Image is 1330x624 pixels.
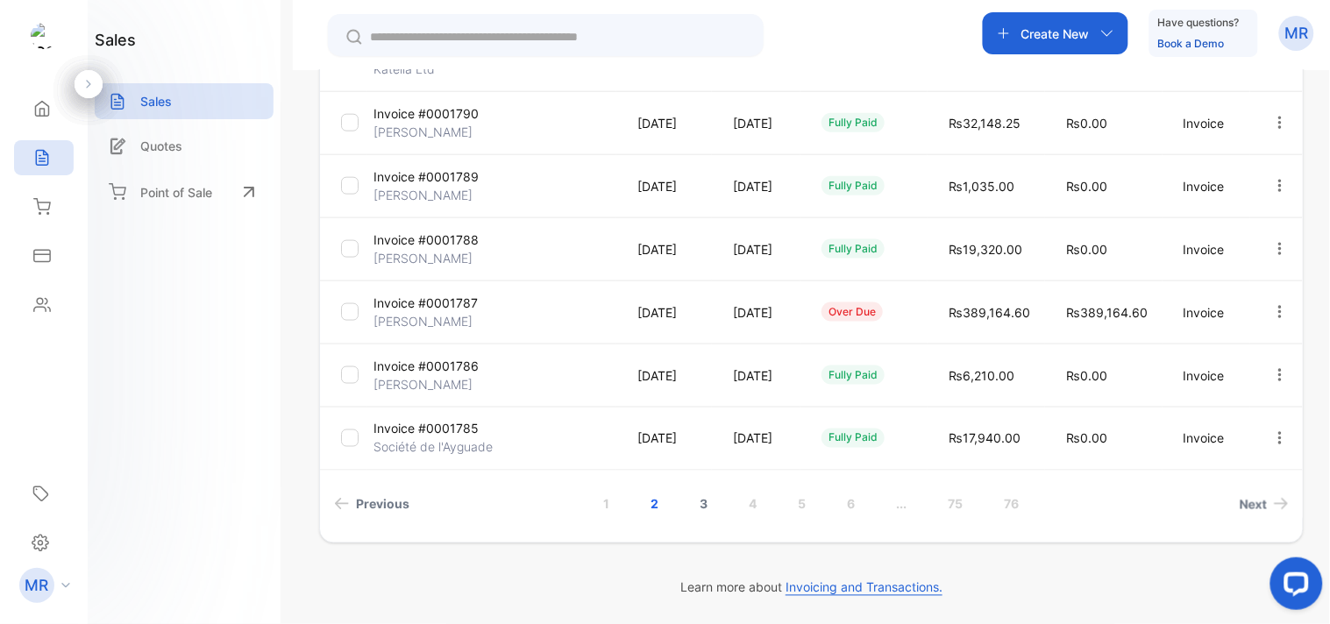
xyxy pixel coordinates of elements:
a: Page 1 [583,488,631,521]
h1: sales [95,28,136,52]
p: Société de l'Ayguade [373,438,493,457]
p: [PERSON_NAME] [373,186,473,204]
a: Page 6 [827,488,877,521]
a: Next page [1233,488,1296,521]
p: Invoice #0001790 [373,104,479,123]
span: ₨0.00 [1066,368,1107,383]
div: fully paid [821,429,885,448]
p: Invoice #0001789 [373,167,479,186]
a: Page 76 [984,488,1041,521]
p: MR [25,574,49,597]
span: ₨389,164.60 [949,305,1030,320]
p: [DATE] [733,114,786,132]
p: [DATE] [637,240,697,259]
div: fully paid [821,239,885,259]
a: Previous page [327,488,416,521]
span: Next [1240,495,1267,514]
p: [DATE] [637,114,697,132]
p: [PERSON_NAME] [373,375,473,394]
p: [PERSON_NAME] [373,312,473,330]
span: ₨0.00 [1066,431,1107,446]
div: fully paid [821,113,885,132]
p: Learn more about [319,578,1304,597]
span: Previous [356,495,409,514]
span: ₨1,035.00 [949,179,1014,194]
p: [DATE] [733,177,786,195]
a: Page 3 [679,488,729,521]
p: [DATE] [637,177,697,195]
p: Invoice #0001785 [373,420,479,438]
p: Invoice #0001788 [373,230,479,249]
p: Quotes [140,137,182,155]
span: ₨0.00 [1066,116,1107,131]
div: fully paid [821,176,885,195]
a: Page 75 [928,488,985,521]
span: ₨32,148.25 [949,116,1021,131]
span: Invoicing and Transactions. [786,580,942,596]
p: [PERSON_NAME] [373,123,473,141]
p: [DATE] [733,240,786,259]
p: Invoice [1184,366,1235,385]
p: [PERSON_NAME] [373,249,473,267]
img: logo [31,23,57,49]
a: Page 2 is your current page [630,488,680,521]
iframe: LiveChat chat widget [1256,550,1330,624]
p: [DATE] [637,366,697,385]
ul: Pagination [320,488,1303,521]
span: ₨6,210.00 [949,368,1014,383]
div: fully paid [821,365,885,385]
p: [DATE] [637,429,697,448]
a: Page 5 [778,488,828,521]
a: Quotes [95,128,274,164]
button: MR [1279,12,1314,54]
span: ₨0.00 [1066,242,1107,257]
button: Create New [983,12,1128,54]
a: Sales [95,83,274,119]
p: Have questions? [1158,14,1240,32]
p: Sales [140,92,172,110]
p: [DATE] [637,303,697,322]
p: Create New [1021,25,1090,43]
a: Book a Demo [1158,37,1225,50]
a: Jump forward [876,488,928,521]
p: [DATE] [733,429,786,448]
span: ₨19,320.00 [949,242,1022,257]
p: Invoice #0001786 [373,357,479,375]
p: Invoice [1184,177,1235,195]
p: Invoice [1184,114,1235,132]
p: Invoice [1184,429,1235,448]
p: Invoice [1184,303,1235,322]
span: ₨389,164.60 [1066,305,1148,320]
p: MR [1285,22,1309,45]
p: Invoice #0001787 [373,294,478,312]
p: [DATE] [733,366,786,385]
span: ₨17,940.00 [949,431,1021,446]
a: Page 4 [729,488,779,521]
span: ₨0.00 [1066,179,1107,194]
p: [DATE] [733,303,786,322]
a: Point of Sale [95,173,274,211]
p: Invoice [1184,240,1235,259]
div: over due [821,302,883,322]
p: Point of Sale [140,183,212,202]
